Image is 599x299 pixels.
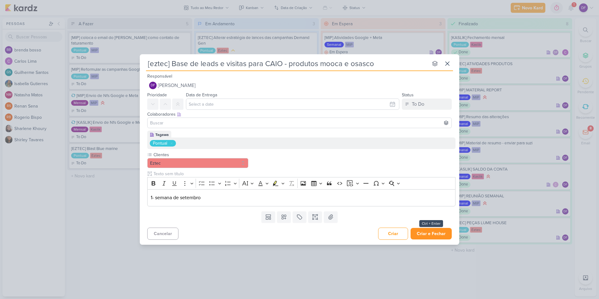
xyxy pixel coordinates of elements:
[153,152,248,158] label: Clientes
[147,74,172,79] label: Responsável
[147,177,455,189] div: Editor toolbar
[147,92,167,98] label: Prioridade
[378,228,408,240] button: Criar
[151,194,452,201] p: 1- semana de setembro
[152,171,455,177] input: Texto sem título
[412,100,424,108] div: To Do
[151,84,155,87] p: DF
[419,220,443,227] div: Ctrl + Enter
[147,80,452,91] button: DF [PERSON_NAME]
[147,111,452,118] div: Colaboradores
[153,140,167,147] div: Pontual
[158,82,196,89] span: [PERSON_NAME]
[147,189,455,206] div: Editor editing area: main
[411,228,452,239] button: Criar e Fechar
[149,119,450,127] input: Buscar
[146,58,428,69] input: Kard Sem Título
[402,99,452,110] button: To Do
[402,92,414,98] label: Status
[149,82,157,89] div: Diego Freitas
[155,132,169,137] div: Tagawa
[186,99,399,110] input: Select a date
[147,228,178,240] button: Cancelar
[186,92,217,98] label: Data de Entrega
[147,158,248,168] button: Eztec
